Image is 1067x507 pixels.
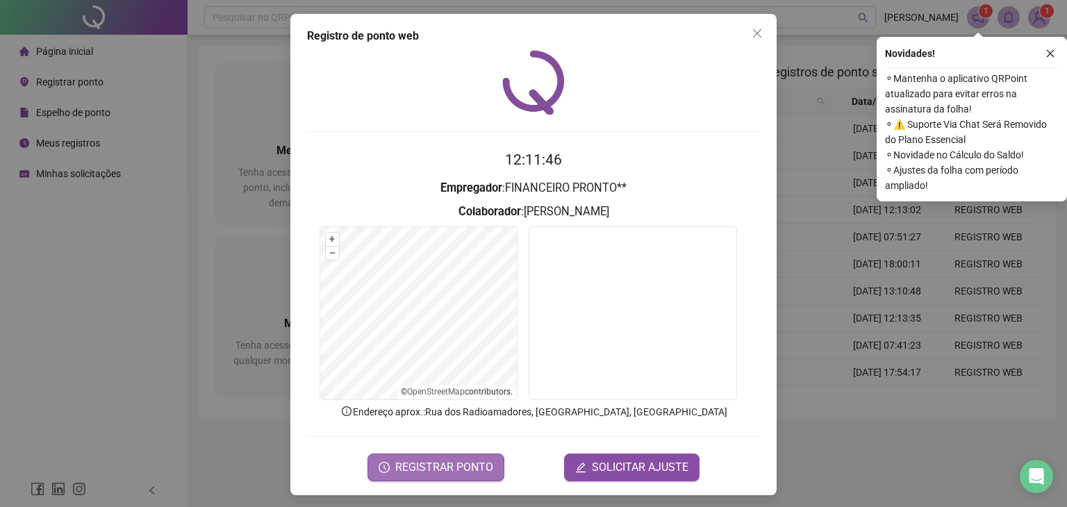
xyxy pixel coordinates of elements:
strong: Empregador [440,181,502,194]
strong: Colaborador [458,205,521,218]
span: ⚬ Ajustes da folha com período ampliado! [885,163,1059,193]
span: ⚬ ⚠️ Suporte Via Chat Será Removido do Plano Essencial [885,117,1059,147]
button: – [326,247,339,260]
a: OpenStreetMap [407,387,465,397]
span: SOLICITAR AJUSTE [592,459,688,476]
span: info-circle [340,405,353,417]
time: 12:11:46 [505,151,562,168]
p: Endereço aprox. : Rua dos Radioamadores, [GEOGRAPHIC_DATA], [GEOGRAPHIC_DATA] [307,404,760,419]
div: Open Intercom Messenger [1020,460,1053,493]
span: close [1045,49,1055,58]
button: Close [746,22,768,44]
span: ⚬ Novidade no Cálculo do Saldo! [885,147,1059,163]
span: ⚬ Mantenha o aplicativo QRPoint atualizado para evitar erros na assinatura da folha! [885,71,1059,117]
span: REGISTRAR PONTO [395,459,493,476]
span: Novidades ! [885,46,935,61]
div: Registro de ponto web [307,28,760,44]
span: clock-circle [379,462,390,473]
img: QRPoint [502,50,565,115]
button: editSOLICITAR AJUSTE [564,454,700,481]
h3: : [PERSON_NAME] [307,203,760,221]
span: close [752,28,763,39]
li: © contributors. [401,387,513,397]
button: + [326,233,339,246]
button: REGISTRAR PONTO [367,454,504,481]
h3: : FINANCEIRO PRONTO** [307,179,760,197]
span: edit [575,462,586,473]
